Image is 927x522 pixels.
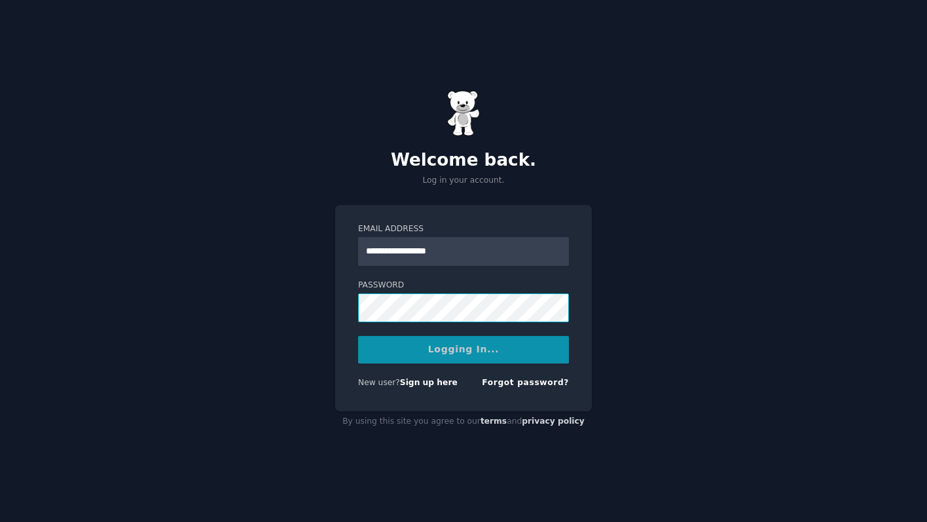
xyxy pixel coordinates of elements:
p: Log in your account. [335,175,592,187]
a: privacy policy [522,417,585,426]
a: Forgot password? [482,378,569,387]
a: Sign up here [400,378,458,387]
a: terms [481,417,507,426]
label: Email Address [358,223,569,235]
img: Gummy Bear [447,90,480,136]
div: By using this site you agree to our and [335,411,592,432]
h2: Welcome back. [335,150,592,171]
label: Password [358,280,569,291]
span: New user? [358,378,400,387]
